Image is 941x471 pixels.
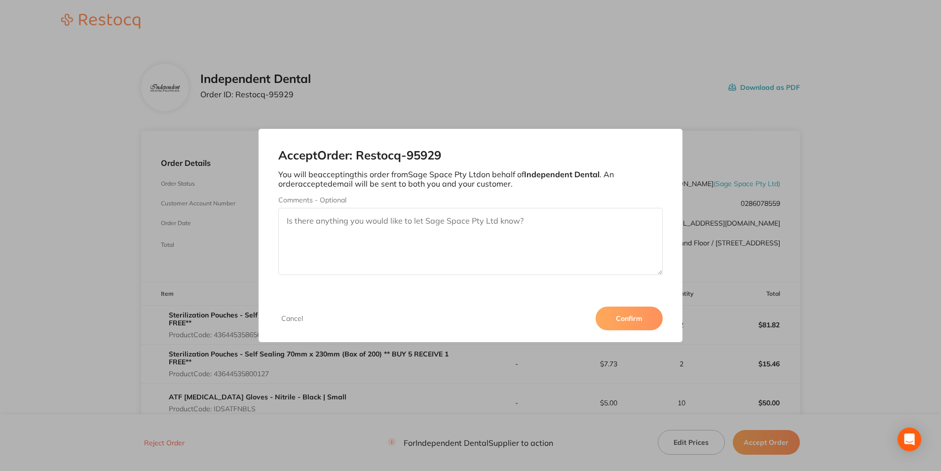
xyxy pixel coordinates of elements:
[278,314,306,323] button: Cancel
[278,149,662,162] h2: Accept Order: Restocq- 95929
[278,196,662,204] label: Comments - Optional
[278,170,662,188] p: You will be accepting this order from Sage Space Pty Ltd on behalf of . An order accepted email w...
[524,169,600,179] b: Independent Dental
[898,428,921,451] div: Open Intercom Messenger
[596,307,663,330] button: Confirm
